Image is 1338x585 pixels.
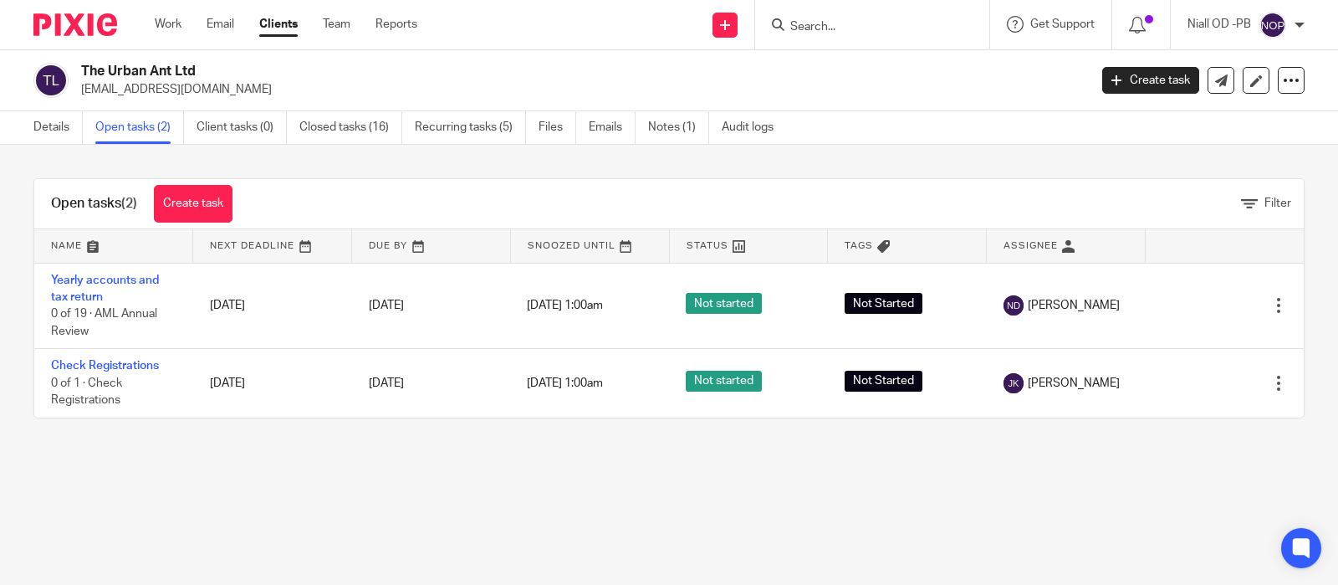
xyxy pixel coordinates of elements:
span: [DATE] [369,377,404,389]
span: Tags [845,241,873,250]
span: Get Support [1030,18,1095,30]
img: svg%3E [1259,12,1286,38]
span: [DATE] 1:00am [527,377,603,389]
span: [DATE] [369,300,404,311]
a: Audit logs [722,111,786,144]
img: svg%3E [1004,373,1024,393]
a: Work [155,16,181,33]
a: Team [323,16,350,33]
a: Emails [589,111,636,144]
a: Files [539,111,576,144]
a: Email [207,16,234,33]
td: [DATE] [193,349,352,418]
a: Recurring tasks (5) [415,111,526,144]
span: Not Started [845,371,922,392]
a: Details [33,111,83,144]
h1: Open tasks [51,195,137,213]
a: Reports [375,16,417,33]
p: [EMAIL_ADDRESS][DOMAIN_NAME] [81,81,1077,98]
span: Status [687,241,728,250]
span: [PERSON_NAME] [1028,297,1120,314]
img: svg%3E [33,63,69,98]
a: Notes (1) [648,111,709,144]
a: Client tasks (0) [197,111,287,144]
span: 0 of 19 · AML Annual Review [51,308,157,337]
span: (2) [121,197,137,210]
a: Closed tasks (16) [299,111,402,144]
span: [DATE] 1:00am [527,300,603,311]
span: Filter [1264,198,1291,209]
td: [DATE] [193,263,352,349]
span: 0 of 1 · Check Registrations [51,377,122,407]
span: [PERSON_NAME] [1028,375,1120,392]
img: svg%3E [1004,295,1024,316]
a: Yearly accounts and tax return [51,275,159,303]
a: Create task [154,185,232,223]
p: Niall OD -PB [1187,16,1251,33]
h2: The Urban Ant Ltd [81,63,878,80]
span: Not Started [845,293,922,314]
a: Open tasks (2) [95,111,184,144]
span: Snoozed Until [528,241,615,250]
a: Create task [1102,67,1199,94]
img: Pixie [33,13,117,36]
span: Not started [686,293,762,314]
input: Search [789,20,939,35]
a: Clients [259,16,298,33]
a: Check Registrations [51,360,159,372]
span: Not started [686,371,762,392]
